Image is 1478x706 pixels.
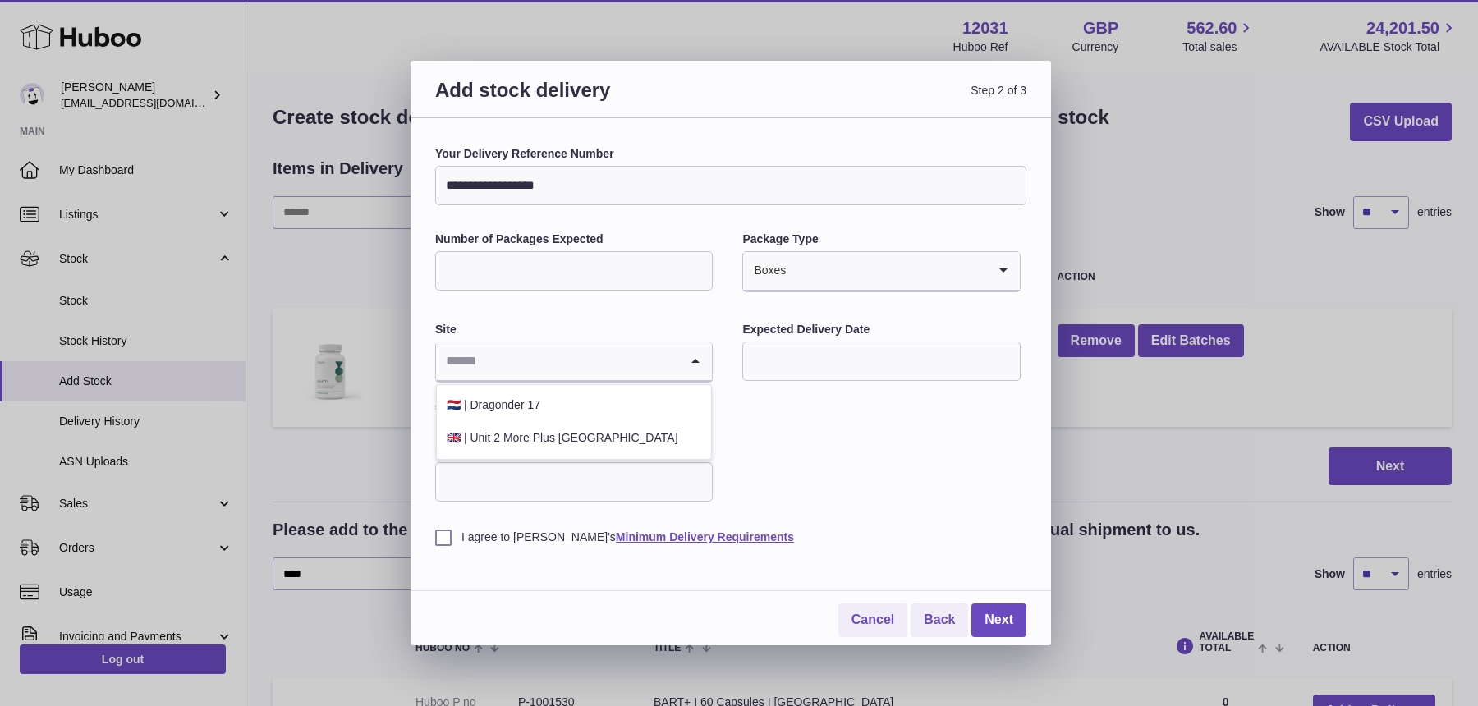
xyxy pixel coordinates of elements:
[436,342,712,382] div: Search for option
[435,232,713,247] label: Number of Packages Expected
[971,603,1026,637] a: Next
[435,146,1026,162] label: Your Delivery Reference Number
[731,77,1026,122] span: Step 2 of 3
[435,442,713,458] label: Estimated Quantity per Package
[616,530,794,543] a: Minimum Delivery Requirements
[436,342,679,380] input: Search for option
[787,252,986,290] input: Search for option
[743,252,1019,291] div: Search for option
[435,322,713,337] label: Site
[435,386,710,411] small: If you wish to fulfil from more of our available , or you don’t see the correct site here - pleas...
[435,529,1026,545] label: I agree to [PERSON_NAME]'s
[617,386,657,396] a: locations
[743,252,787,290] span: Boxes
[435,77,731,122] h3: Add stock delivery
[911,603,968,637] a: Back
[742,322,1020,337] label: Expected Delivery Date
[742,232,1020,247] label: Package Type
[838,603,907,637] a: Cancel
